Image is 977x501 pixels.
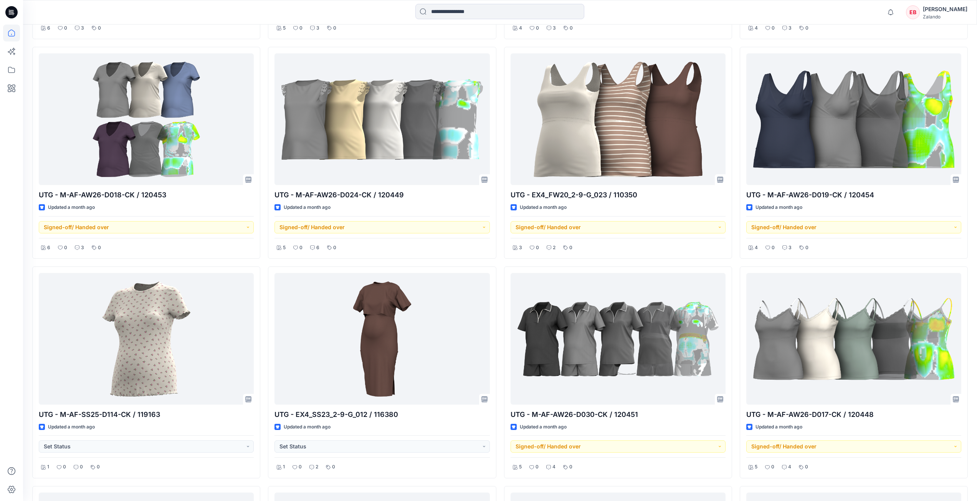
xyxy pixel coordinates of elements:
[39,53,254,185] a: UTG - M-AF-AW26-D018-CK / 120453
[283,463,285,471] p: 1
[299,463,302,471] p: 0
[48,203,95,212] p: Updated a month ago
[333,244,336,252] p: 0
[316,24,319,32] p: 3
[789,24,792,32] p: 3
[746,190,961,200] p: UTG - M-AF-AW26-D019-CK / 120454
[81,244,84,252] p: 3
[63,463,66,471] p: 0
[569,244,572,252] p: 0
[274,273,489,405] a: UTG - EX4_SS23_2-9-G_012 / 116380
[553,244,555,252] p: 2
[64,244,67,252] p: 0
[39,409,254,420] p: UTG - M-AF-SS25-D114-CK / 119163
[511,409,726,420] p: UTG - M-AF-AW26-D030-CK / 120451
[805,244,808,252] p: 0
[47,463,49,471] p: 1
[771,463,774,471] p: 0
[316,463,318,471] p: 2
[98,244,101,252] p: 0
[299,24,303,32] p: 0
[536,463,539,471] p: 0
[511,273,726,405] a: UTG - M-AF-AW26-D030-CK / 120451
[923,5,967,14] div: [PERSON_NAME]
[97,463,100,471] p: 0
[923,14,967,20] div: Zalando
[755,244,758,252] p: 4
[789,244,792,252] p: 3
[274,53,489,185] a: UTG - M-AF-AW26-D024-CK / 120449
[746,53,961,185] a: UTG - M-AF-AW26-D019-CK / 120454
[299,244,303,252] p: 0
[64,24,67,32] p: 0
[274,190,489,200] p: UTG - M-AF-AW26-D024-CK / 120449
[47,24,50,32] p: 6
[755,203,802,212] p: Updated a month ago
[519,24,522,32] p: 4
[283,24,286,32] p: 5
[536,244,539,252] p: 0
[746,409,961,420] p: UTG - M-AF-AW26-D017-CK / 120448
[746,273,961,405] a: UTG - M-AF-AW26-D017-CK / 120448
[284,203,331,212] p: Updated a month ago
[316,244,319,252] p: 6
[569,463,572,471] p: 0
[552,463,555,471] p: 4
[772,24,775,32] p: 0
[283,244,286,252] p: 5
[772,244,775,252] p: 0
[39,190,254,200] p: UTG - M-AF-AW26-D018-CK / 120453
[274,409,489,420] p: UTG - EX4_SS23_2-9-G_012 / 116380
[39,273,254,405] a: UTG - M-AF-SS25-D114-CK / 119163
[805,463,808,471] p: 0
[906,5,920,19] div: EB
[755,24,758,32] p: 4
[511,53,726,185] a: UTG - EX4_FW20_2-9-G_023 / 110350
[755,423,802,431] p: Updated a month ago
[570,24,573,32] p: 0
[520,423,567,431] p: Updated a month ago
[553,24,556,32] p: 3
[511,190,726,200] p: UTG - EX4_FW20_2-9-G_023 / 110350
[48,423,95,431] p: Updated a month ago
[284,423,331,431] p: Updated a month ago
[47,244,50,252] p: 6
[519,244,522,252] p: 3
[536,24,539,32] p: 0
[519,463,522,471] p: 5
[332,463,335,471] p: 0
[81,24,84,32] p: 3
[98,24,101,32] p: 0
[805,24,808,32] p: 0
[755,463,757,471] p: 5
[333,24,336,32] p: 0
[788,463,791,471] p: 4
[520,203,567,212] p: Updated a month ago
[80,463,83,471] p: 0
